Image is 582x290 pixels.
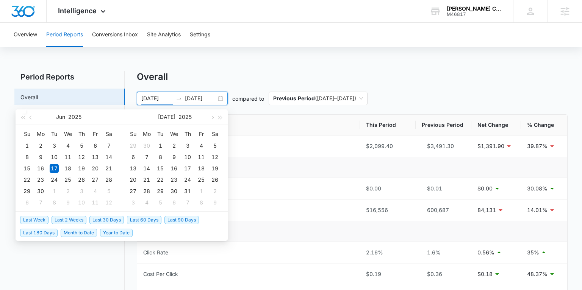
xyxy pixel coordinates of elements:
td: 2025-07-18 [194,163,208,174]
th: Previous Period [416,115,471,136]
div: 31 [183,187,192,196]
th: Tu [47,128,61,140]
div: 3 [128,198,138,207]
div: 7 [183,198,192,207]
div: 6 [128,153,138,162]
div: 9 [169,153,178,162]
td: 2025-06-10 [47,151,61,163]
p: compared to [232,95,264,103]
div: 29 [156,187,165,196]
td: 2025-08-05 [153,197,167,208]
td: 2025-07-05 [102,186,116,197]
div: 26 [210,175,219,184]
p: Previous Period [273,95,315,101]
div: 12 [210,153,219,162]
td: 2025-06-02 [34,140,47,151]
th: Fr [88,128,102,140]
td: 2025-07-02 [167,140,181,151]
div: 1 [50,187,59,196]
div: 12 [104,198,113,207]
div: $0.01 [422,184,465,193]
div: 13 [128,164,138,173]
th: Sa [208,128,222,140]
td: 2025-06-20 [88,163,102,174]
td: 2025-07-14 [140,163,153,174]
th: Fr [194,128,208,140]
span: Last 60 Days [127,216,161,224]
div: 2 [36,141,45,150]
td: 2025-07-10 [181,151,194,163]
td: 2025-07-12 [208,151,222,163]
div: 1 [22,141,31,150]
td: 2025-08-04 [140,197,153,208]
div: 9 [36,153,45,162]
div: 4 [142,198,151,207]
div: 4 [91,187,100,196]
td: Clickability [137,221,567,242]
div: 28 [142,187,151,196]
div: 14 [104,153,113,162]
th: Tu [153,128,167,140]
div: 27 [91,175,100,184]
div: $3,491.30 [422,142,465,150]
h2: Period Reports [14,71,125,83]
div: 12 [77,153,86,162]
td: 2025-07-26 [208,174,222,186]
td: 2025-07-07 [140,151,153,163]
td: 2025-07-02 [61,186,75,197]
button: 2025 [68,109,81,125]
div: 6 [169,198,178,207]
div: 8 [156,153,165,162]
div: 2 [169,141,178,150]
div: 23 [36,175,45,184]
td: 2025-07-09 [61,197,75,208]
th: We [61,128,75,140]
div: 22 [156,175,165,184]
div: 17 [183,164,192,173]
div: Cost Per Click [143,270,178,278]
p: 39.87% [527,142,548,150]
div: 19 [210,164,219,173]
td: 2025-07-22 [153,174,167,186]
div: 9 [63,198,72,207]
button: Conversions Inbox [92,23,138,47]
td: 2025-08-06 [167,197,181,208]
div: 22 [22,175,31,184]
div: 10 [77,198,86,207]
span: Last Week [20,216,48,224]
td: 2025-06-30 [140,140,153,151]
td: 2025-06-13 [88,151,102,163]
td: 2025-06-27 [88,174,102,186]
td: 2025-06-03 [47,140,61,151]
td: 2025-07-24 [181,174,194,186]
td: 2025-07-25 [194,174,208,186]
td: 2025-08-02 [208,186,222,197]
div: 13 [91,153,100,162]
td: 2025-07-29 [153,186,167,197]
td: 2025-06-08 [20,151,34,163]
td: 2025-06-05 [75,140,88,151]
div: 14 [142,164,151,173]
div: 30 [169,187,178,196]
div: 516,556 [366,206,410,214]
p: 0.56% [477,248,494,257]
td: 2025-07-11 [88,197,102,208]
td: 2025-07-17 [181,163,194,174]
div: 2.16% [366,248,410,257]
td: 2025-06-26 [75,174,88,186]
div: 11 [63,153,72,162]
td: 2025-07-12 [102,197,116,208]
td: 2025-07-03 [181,140,194,151]
div: 3 [183,141,192,150]
td: 2025-07-09 [167,151,181,163]
th: Su [20,128,34,140]
div: 25 [63,175,72,184]
div: 16 [169,164,178,173]
div: 30 [36,187,45,196]
div: 26 [77,175,86,184]
div: Click Rate [143,248,168,257]
td: 2025-06-01 [20,140,34,151]
td: 2025-08-09 [208,197,222,208]
td: 2025-06-29 [20,186,34,197]
div: 1 [156,141,165,150]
